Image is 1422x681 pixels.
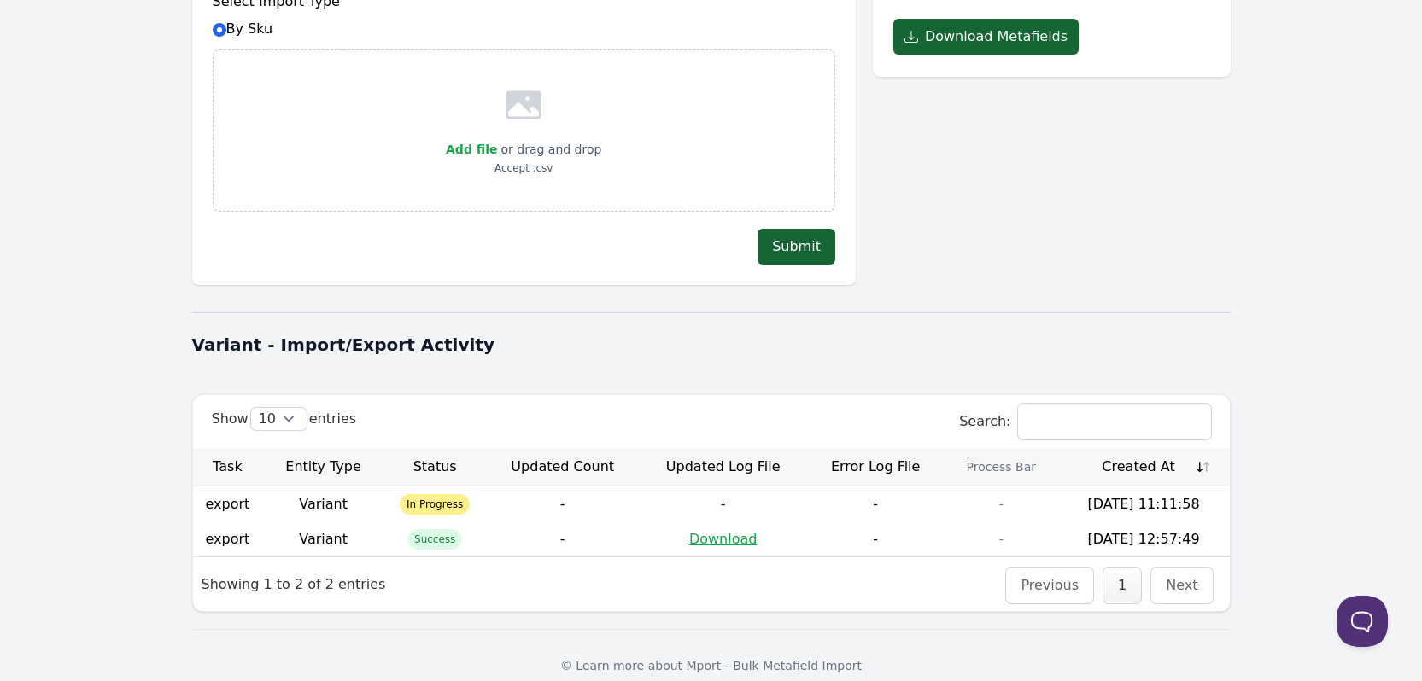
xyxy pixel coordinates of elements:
span: - [873,496,878,512]
a: Mport - Bulk Metafield Import [687,659,863,672]
h1: Variant - Import/Export Activity [192,333,1231,357]
td: export [193,521,263,556]
label: Search: [959,413,1210,429]
p: Accept .csv [446,160,601,177]
th: Created At: activate to sort column ascending [1058,448,1230,486]
td: - [945,486,1058,521]
td: export [193,486,263,521]
button: Download Metafields [893,19,1079,55]
a: 1 [1118,577,1126,593]
span: - [560,496,565,512]
a: Next [1166,577,1197,593]
iframe: Toggle Customer Support [1337,596,1388,647]
a: Previous [1021,577,1079,593]
label: Show entries [212,410,357,427]
td: - [945,521,1058,556]
span: Add file [446,143,497,156]
a: Download [689,531,758,547]
input: Search: [1018,404,1211,439]
select: Showentries [251,408,307,430]
td: [DATE] 11:11:58 [1058,486,1230,521]
span: - [873,531,878,547]
span: © Learn more about [560,659,682,672]
span: In Progress [400,494,470,515]
p: or drag and drop [497,139,601,160]
div: Showing 1 to 2 of 2 entries [193,562,395,606]
button: Submit [758,229,835,265]
td: Variant [262,486,384,521]
span: Success [407,529,462,550]
td: [DATE] 12:57:49 [1058,521,1230,556]
span: - [721,496,726,512]
td: Variant [262,521,384,556]
span: - [560,531,565,547]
